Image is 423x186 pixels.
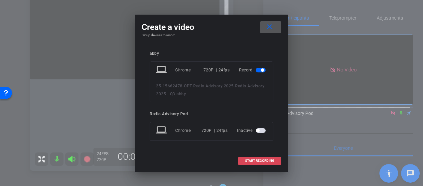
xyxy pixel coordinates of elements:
[156,125,168,137] mat-icon: laptop
[234,84,235,88] span: -
[175,125,202,137] div: Chrome
[238,157,281,165] button: START RECORDING
[202,125,228,137] div: 720P | 24fps
[150,51,273,56] div: abby
[175,64,204,76] div: Chrome
[142,33,281,37] h4: Setup devices to record
[150,112,273,117] div: Radio Advisory Pod
[175,92,177,96] span: -
[156,84,234,88] span: 25-15662478-OPT-Radio Advisory 2025
[239,64,267,76] div: Record
[245,159,274,162] span: START RECORDING
[156,64,168,76] mat-icon: laptop
[237,125,267,137] div: Inactive
[204,64,230,76] div: 720P | 24fps
[265,23,274,31] mat-icon: close
[156,84,264,96] span: Radio Advisory 2025 - Q3
[177,92,186,96] span: abby
[142,21,281,33] div: Create a video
